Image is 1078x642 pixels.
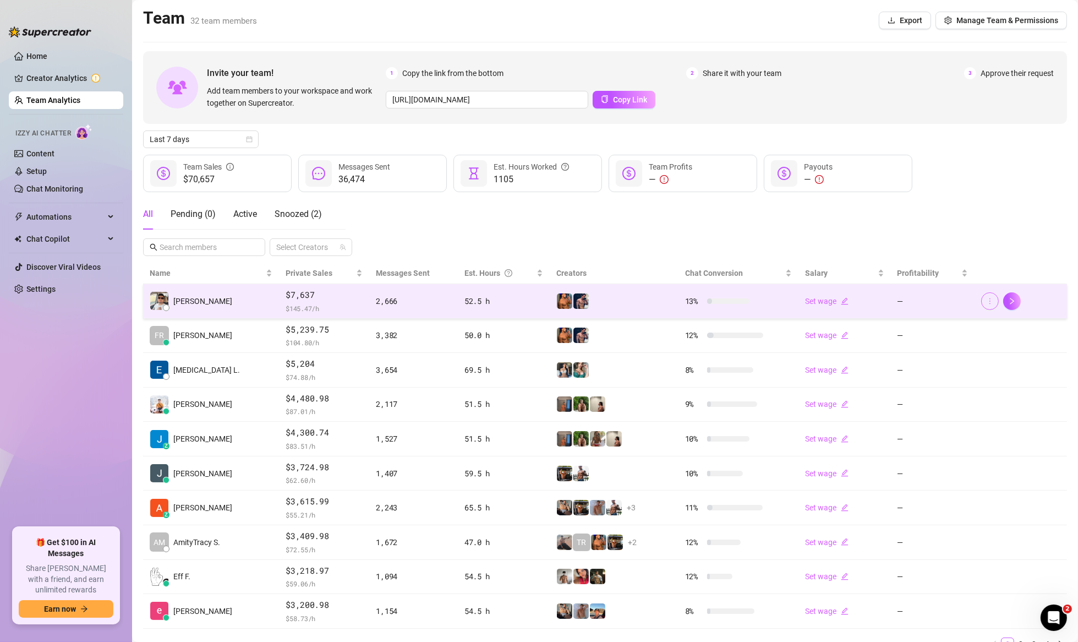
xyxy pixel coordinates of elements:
[573,396,589,412] img: Nathaniel
[376,605,451,617] div: 1,154
[685,364,703,376] span: 8 %
[986,297,994,305] span: more
[573,569,589,584] img: Vanessa
[935,12,1067,29] button: Manage Team & Permissions
[286,509,363,520] span: $ 55.21 /h
[888,17,895,24] span: download
[591,535,606,550] img: JG
[464,364,543,376] div: 69.5 h
[464,398,543,410] div: 51.5 h
[26,149,54,158] a: Content
[226,161,234,173] span: info-circle
[627,502,636,514] span: + 3
[160,241,250,253] input: Search members
[376,536,451,548] div: 1,672
[573,328,589,343] img: Axel
[402,67,504,79] span: Copy the link from the bottom
[649,173,692,186] div: —
[173,364,240,376] span: [MEDICAL_DATA] L.
[75,124,92,140] img: AI Chatter
[376,467,451,480] div: 1,407
[26,167,47,176] a: Setup
[376,398,451,410] div: 2,117
[573,362,589,378] img: Zaddy
[173,536,220,548] span: AmityTracy S.
[841,331,849,339] span: edit
[573,293,589,309] img: Axel
[891,525,975,560] td: —
[891,284,975,319] td: —
[573,431,589,447] img: Nathaniel
[26,230,105,248] span: Chat Copilot
[150,430,168,448] img: Rupert T.
[557,603,572,619] img: George
[464,605,543,617] div: 54.5 h
[19,563,113,596] span: Share [PERSON_NAME] with a friend, and earn unlimited rewards
[805,469,849,478] a: Set wageedit
[19,600,113,618] button: Earn nowarrow-right
[464,536,543,548] div: 47.0 h
[376,502,451,514] div: 2,243
[1063,605,1072,613] span: 2
[26,96,80,105] a: Team Analytics
[464,267,534,279] div: Est. Hours
[173,467,232,480] span: [PERSON_NAME]
[163,512,169,518] div: z
[805,269,828,278] span: Salary
[606,500,622,515] img: JUSTIN
[14,235,21,243] img: Chat Copilot
[841,297,849,305] span: edit
[26,285,56,293] a: Settings
[557,569,572,584] img: aussieboy_j
[26,208,105,226] span: Automations
[286,289,363,302] span: $7,637
[841,538,849,546] span: edit
[898,269,939,278] span: Profitability
[805,538,849,547] a: Set wageedit
[286,530,363,543] span: $3,409.98
[376,433,451,445] div: 1,527
[246,136,253,143] span: calendar
[593,91,655,108] button: Copy Link
[891,491,975,525] td: —
[703,67,781,79] span: Share it with your team
[608,535,623,550] img: Nathan
[686,67,698,79] span: 2
[143,8,257,29] h2: Team
[841,607,849,615] span: edit
[685,467,703,480] span: 10 %
[891,456,975,491] td: —
[494,161,569,173] div: Est. Hours Worked
[286,475,363,486] span: $ 62.60 /h
[233,209,257,219] span: Active
[660,175,669,184] span: exclamation-circle
[173,295,232,307] span: [PERSON_NAME]
[207,85,381,109] span: Add team members to your workspace and work together on Supercreator.
[590,569,605,584] img: Tony
[286,461,363,474] span: $3,724.98
[183,161,234,173] div: Team Sales
[286,613,363,624] span: $ 58.73 /h
[286,564,363,578] span: $3,218.97
[805,400,849,409] a: Set wageedit
[557,293,572,309] img: JG
[150,292,168,310] img: Rick Gino Tarce…
[150,464,168,482] img: Jeffery Bamba
[386,67,398,79] span: 1
[804,173,833,186] div: —
[891,353,975,388] td: —
[685,269,743,278] span: Chat Conversion
[150,243,157,251] span: search
[981,67,1054,79] span: Approve their request
[590,603,605,619] img: Zach
[561,161,569,173] span: question-circle
[9,26,91,37] img: logo-BBDzfeDw.svg
[557,500,572,515] img: George
[44,605,76,613] span: Earn now
[557,328,572,343] img: JG
[464,295,543,307] div: 52.5 h
[778,167,791,180] span: dollar-circle
[573,500,589,515] img: Nathan
[464,502,543,514] div: 65.5 h
[26,263,101,271] a: Discover Viral Videos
